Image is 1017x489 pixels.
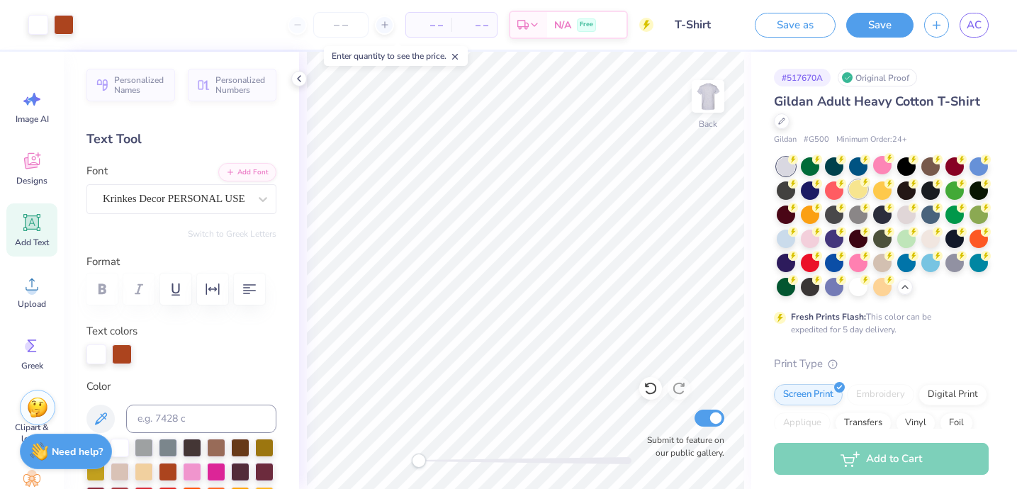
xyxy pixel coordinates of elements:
button: Switch to Greek Letters [188,228,276,240]
label: Submit to feature on our public gallery. [639,434,724,459]
label: Color [86,378,276,395]
button: Personalized Names [86,69,175,101]
span: Greek [21,360,43,371]
span: – – [460,18,488,33]
button: Personalized Numbers [188,69,276,101]
span: AC [967,17,982,33]
span: Minimum Order: 24 + [836,134,907,146]
div: Back [699,118,717,130]
span: N/A [554,18,571,33]
span: Personalized Numbers [215,75,268,95]
span: Personalized Names [114,75,167,95]
span: Gildan Adult Heavy Cotton T-Shirt [774,93,980,110]
span: Designs [16,175,47,186]
span: – – [415,18,443,33]
img: Back [694,82,722,111]
div: Transfers [835,412,892,434]
span: Image AI [16,113,49,125]
button: Save [846,13,914,38]
span: Upload [18,298,46,310]
strong: Fresh Prints Flash: [791,311,866,322]
div: Embroidery [847,384,914,405]
span: Free [580,20,593,30]
button: Save as [755,13,836,38]
span: Add Text [15,237,49,248]
div: Screen Print [774,384,843,405]
span: Clipart & logos [9,422,55,444]
label: Font [86,163,108,179]
div: This color can be expedited for 5 day delivery. [791,310,965,336]
label: Format [86,254,276,270]
input: Untitled Design [664,11,734,39]
div: Foil [940,412,973,434]
span: Gildan [774,134,797,146]
strong: Need help? [52,445,103,459]
div: Print Type [774,356,989,372]
a: AC [960,13,989,38]
div: # 517670A [774,69,831,86]
div: Applique [774,412,831,434]
span: # G500 [804,134,829,146]
input: e.g. 7428 c [126,405,276,433]
label: Text colors [86,323,137,339]
input: – – [313,12,369,38]
div: Enter quantity to see the price. [324,46,468,66]
div: Vinyl [896,412,935,434]
button: Add Font [218,163,276,181]
div: Text Tool [86,130,276,149]
div: Digital Print [918,384,987,405]
div: Accessibility label [412,454,426,468]
div: Original Proof [838,69,917,86]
